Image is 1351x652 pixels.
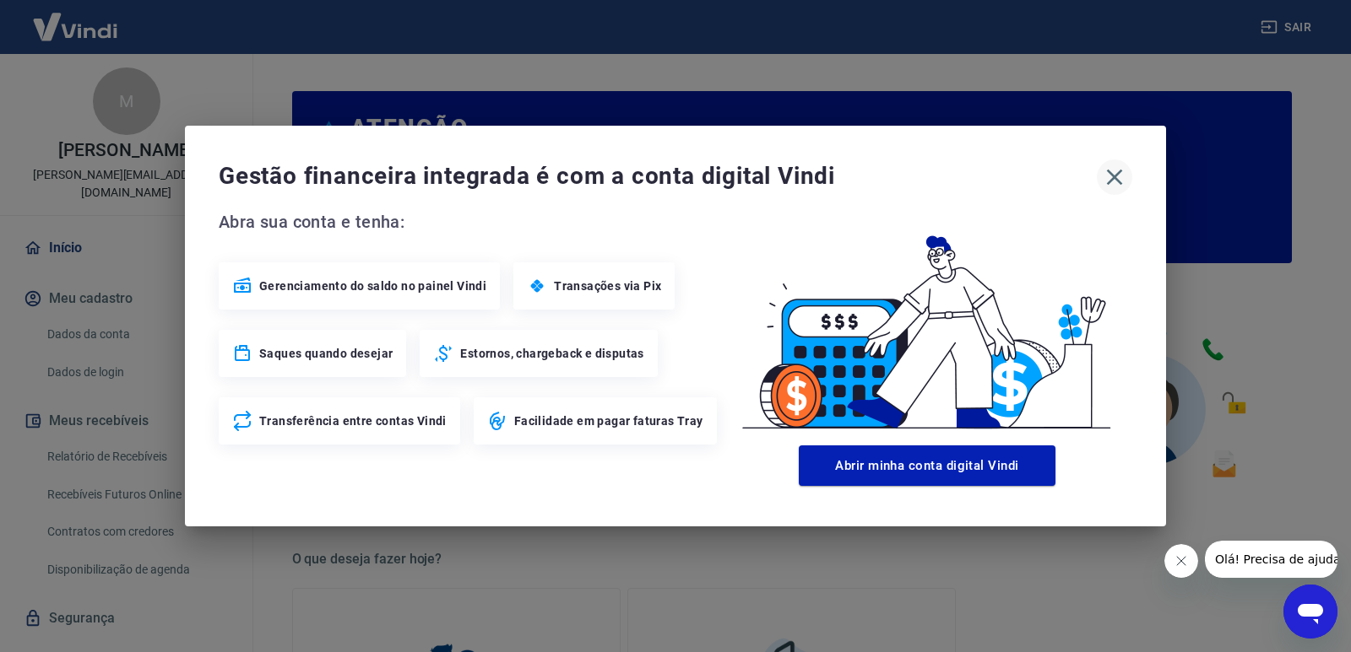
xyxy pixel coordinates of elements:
[514,412,703,429] span: Facilidade em pagar faturas Tray
[219,159,1097,193] span: Gestão financeira integrada é com a conta digital Vindi
[1283,585,1337,639] iframe: Botão para abrir a janela de mensagens
[259,345,393,362] span: Saques quando desejar
[219,208,722,235] span: Abra sua conta e tenha:
[259,278,486,294] span: Gerenciamento do saldo no painel Vindi
[1205,541,1337,578] iframe: Mensagem da empresa
[722,208,1132,439] img: Good Billing
[1164,544,1198,578] iframe: Fechar mensagem
[799,445,1055,486] button: Abrir minha conta digital Vindi
[259,412,447,429] span: Transferência entre contas Vindi
[10,12,142,25] span: Olá! Precisa de ajuda?
[460,345,643,362] span: Estornos, chargeback e disputas
[554,278,661,294] span: Transações via Pix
